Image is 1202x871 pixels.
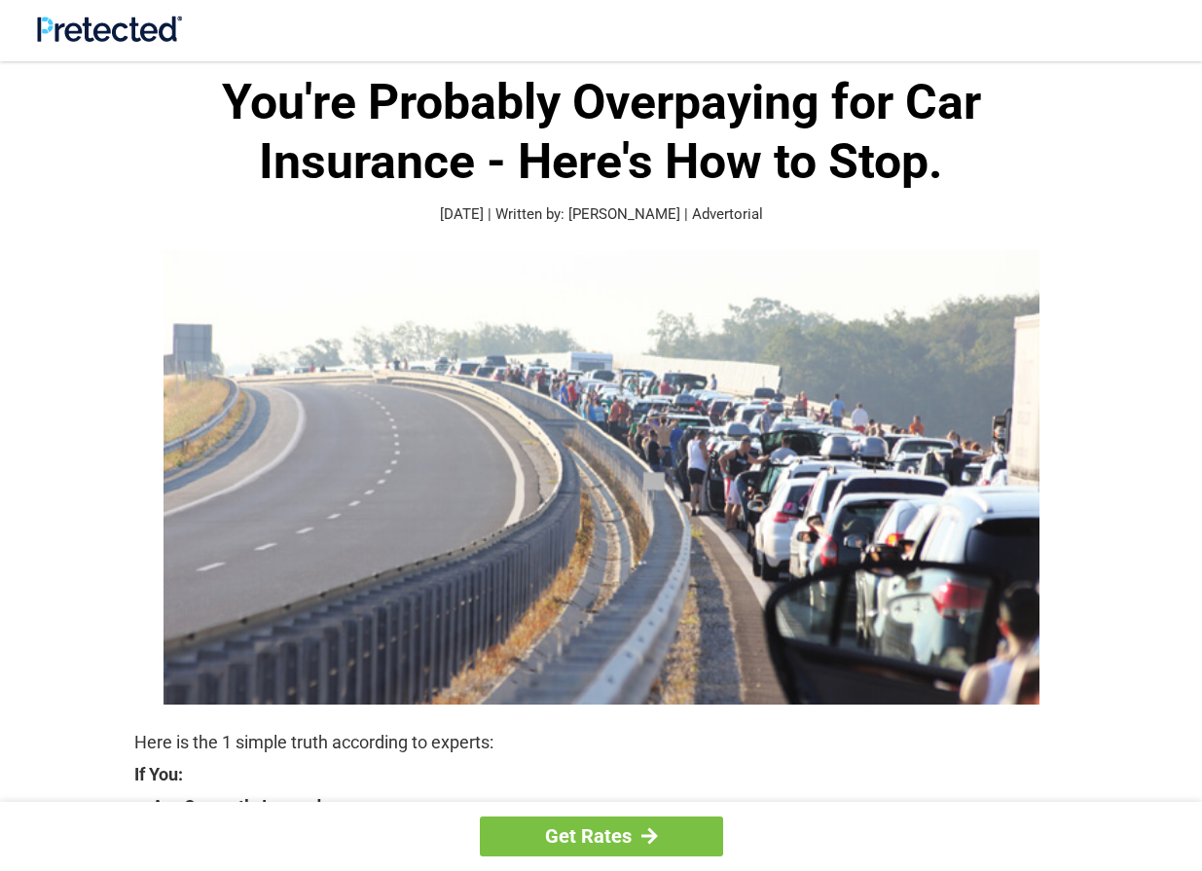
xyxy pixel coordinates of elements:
[37,16,182,42] img: Site Logo
[134,766,1069,783] strong: If You:
[480,817,723,856] a: Get Rates
[37,27,182,46] a: Site Logo
[134,203,1069,226] p: [DATE] | Written by: [PERSON_NAME] | Advertorial
[134,729,1069,756] p: Here is the 1 simple truth according to experts:
[152,793,1069,820] strong: Are Currently Insured
[134,73,1069,192] h1: You're Probably Overpaying for Car Insurance - Here's How to Stop.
